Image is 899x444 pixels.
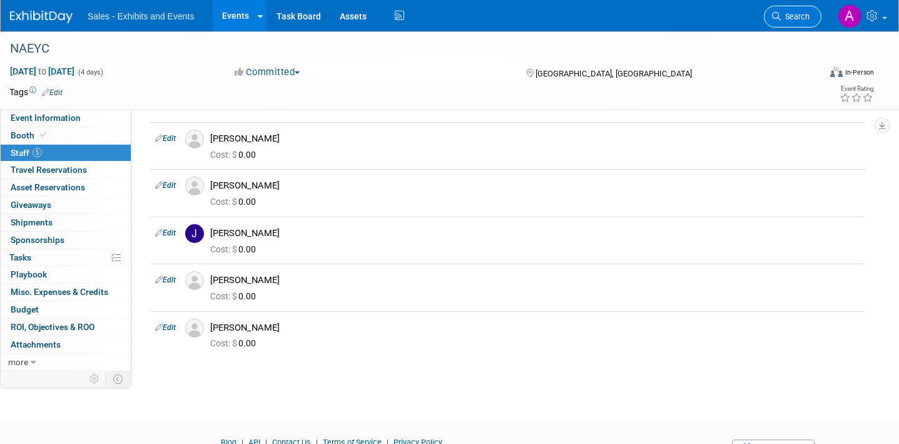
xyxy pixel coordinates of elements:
[11,322,94,332] span: ROI, Objectives & ROO
[11,304,39,314] span: Budget
[830,67,843,77] img: Format-Inperson.png
[106,371,131,387] td: Toggle Event Tabs
[10,11,73,23] img: ExhibitDay
[838,4,861,28] img: Alexandra Horne
[210,338,238,348] span: Cost: $
[9,252,31,262] span: Tasks
[77,68,103,76] span: (4 days)
[746,65,874,84] div: Event Format
[1,319,131,336] a: ROI, Objectives & ROO
[210,244,238,254] span: Cost: $
[40,132,46,138] i: Booth reservation complete
[1,214,131,231] a: Shipments
[36,66,48,76] span: to
[88,11,194,21] span: Sales - Exhibits and Events
[185,319,204,338] img: Associate-Profile-5.png
[230,66,305,79] button: Committed
[210,150,238,160] span: Cost: $
[1,301,131,318] a: Budget
[210,244,261,254] span: 0.00
[11,165,87,175] span: Travel Reservations
[11,130,49,140] span: Booth
[210,133,860,145] div: [PERSON_NAME]
[11,182,85,192] span: Asset Reservations
[210,291,238,301] span: Cost: $
[11,269,47,279] span: Playbook
[210,322,860,334] div: [PERSON_NAME]
[1,145,131,162] a: Staff5
[210,274,860,286] div: [PERSON_NAME]
[1,179,131,196] a: Asset Reservations
[210,227,860,239] div: [PERSON_NAME]
[185,224,204,243] img: J.jpg
[155,181,176,190] a: Edit
[536,69,692,78] span: [GEOGRAPHIC_DATA], [GEOGRAPHIC_DATA]
[845,68,874,77] div: In-Person
[210,150,261,160] span: 0.00
[33,148,42,157] span: 5
[155,229,176,237] a: Edit
[155,276,176,284] a: Edit
[42,88,63,97] a: Edit
[1,232,131,249] a: Sponsorships
[84,371,106,387] td: Personalize Event Tab Strip
[11,339,61,349] span: Attachments
[9,66,75,77] span: [DATE] [DATE]
[185,177,204,195] img: Associate-Profile-5.png
[8,357,28,367] span: more
[210,197,261,207] span: 0.00
[6,38,800,60] div: NAEYC
[840,86,873,92] div: Event Rating
[155,323,176,332] a: Edit
[11,287,108,297] span: Misc. Expenses & Credits
[1,354,131,371] a: more
[185,271,204,290] img: Associate-Profile-5.png
[9,86,63,98] td: Tags
[210,180,860,192] div: [PERSON_NAME]
[1,127,131,144] a: Booth
[185,130,204,148] img: Associate-Profile-5.png
[11,200,51,210] span: Giveaways
[1,249,131,266] a: Tasks
[1,284,131,301] a: Misc. Expenses & Credits
[210,197,238,207] span: Cost: $
[11,217,53,227] span: Shipments
[1,197,131,214] a: Giveaways
[1,110,131,126] a: Event Information
[1,162,131,178] a: Travel Reservations
[11,235,64,245] span: Sponsorships
[781,12,810,21] span: Search
[210,338,261,348] span: 0.00
[764,6,821,28] a: Search
[155,134,176,143] a: Edit
[11,113,81,123] span: Event Information
[210,291,261,301] span: 0.00
[11,148,42,158] span: Staff
[1,266,131,283] a: Playbook
[1,336,131,353] a: Attachments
